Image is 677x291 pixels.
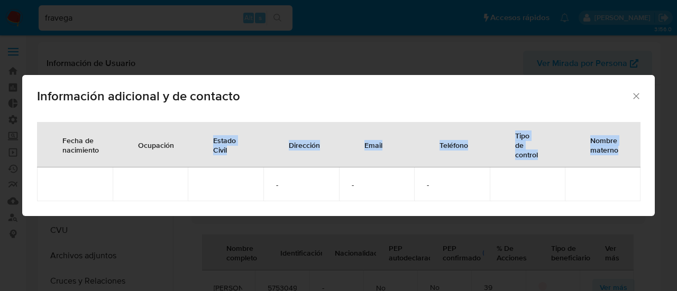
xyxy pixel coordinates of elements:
div: Teléfono [427,132,481,157]
div: Nombre materno [578,127,631,162]
div: Dirección [276,132,333,157]
div: Ocupación [125,132,187,157]
span: - [427,180,477,190]
span: Información adicional y de contacto [37,90,631,102]
div: Fecha de nacimiento [50,127,112,162]
div: Tipo de control [502,123,553,167]
span: - [276,180,326,190]
div: Email [352,132,395,157]
button: Cerrar [631,91,641,100]
span: - [352,180,402,190]
div: Estado Civil [200,127,251,162]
